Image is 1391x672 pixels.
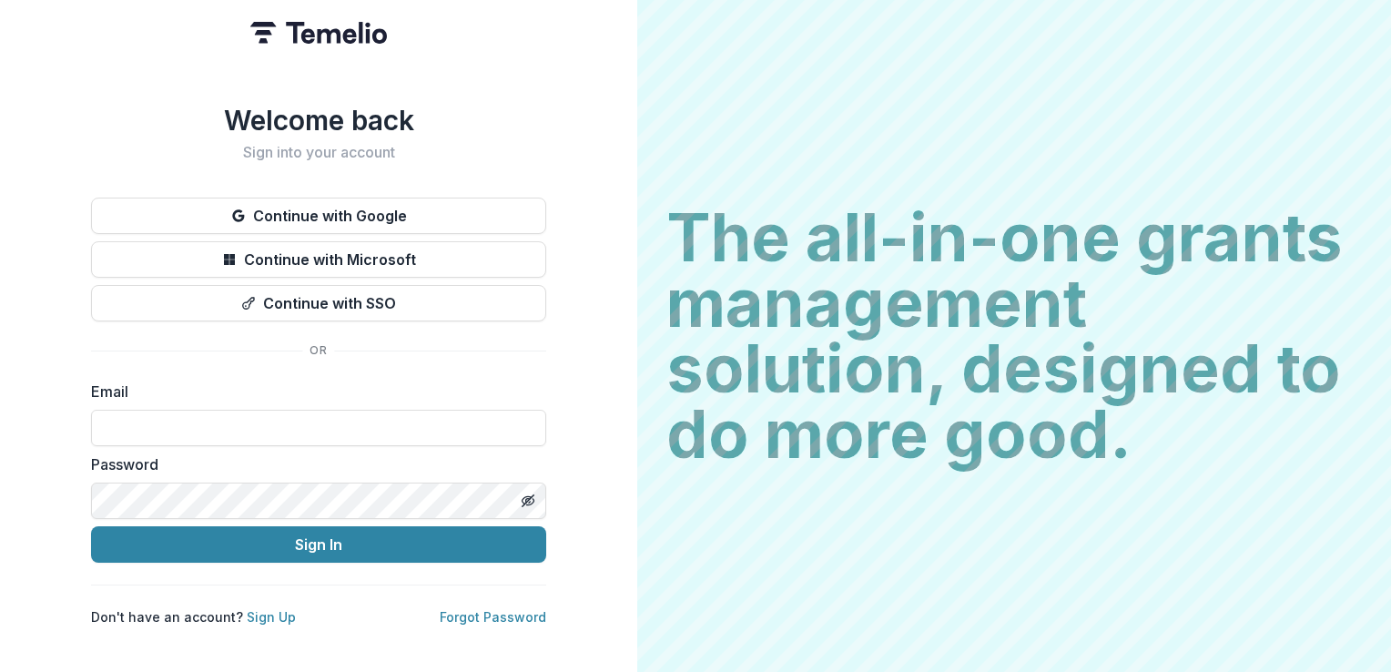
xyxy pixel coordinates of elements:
button: Toggle password visibility [513,486,543,515]
p: Don't have an account? [91,607,296,626]
a: Sign Up [247,609,296,625]
label: Password [91,453,535,475]
h2: Sign into your account [91,144,546,161]
h1: Welcome back [91,104,546,137]
button: Continue with Google [91,198,546,234]
button: Continue with Microsoft [91,241,546,278]
button: Continue with SSO [91,285,546,321]
a: Forgot Password [440,609,546,625]
button: Sign In [91,526,546,563]
img: Temelio [250,22,387,44]
label: Email [91,381,535,402]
